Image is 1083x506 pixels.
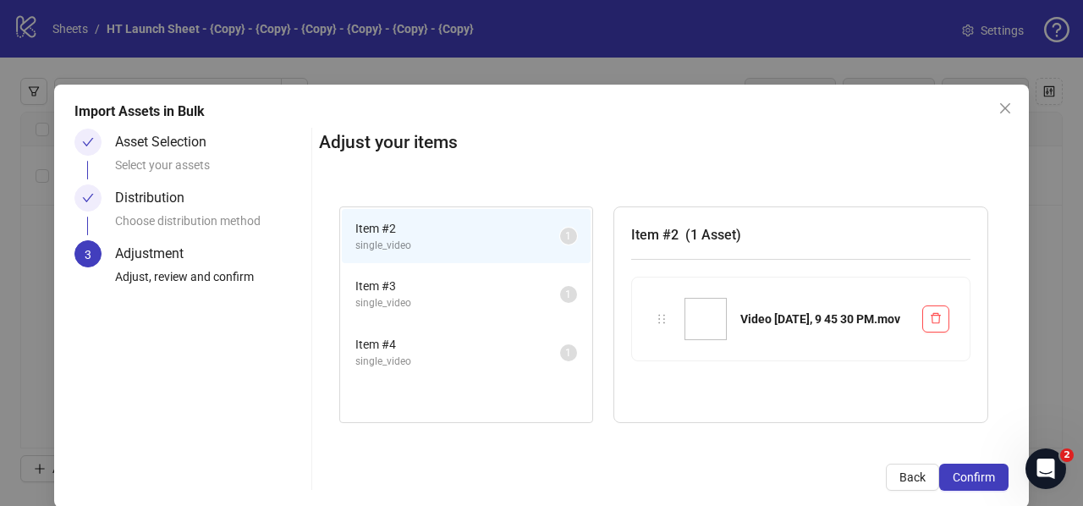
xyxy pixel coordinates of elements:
button: Delete [922,305,949,333]
span: single_video [355,238,560,254]
span: Back [899,470,926,484]
span: close [998,102,1012,115]
div: Adjust, review and confirm [115,267,305,296]
sup: 1 [560,228,577,245]
button: Confirm [939,464,1009,491]
span: ( 1 Asset ) [685,227,741,243]
h3: Item # 2 [631,224,970,245]
div: Adjustment [115,240,197,267]
div: holder [652,310,671,328]
span: check [82,136,94,148]
img: Video Oct 07 2025, 9 45 30 PM.mov [684,298,727,340]
span: check [82,192,94,204]
div: Import Assets in Bulk [74,102,1009,122]
span: Confirm [953,470,995,484]
h2: Adjust your items [319,129,1009,157]
div: Select your assets [115,156,305,184]
span: single_video [355,354,560,370]
sup: 1 [560,286,577,303]
div: Choose distribution method [115,212,305,240]
span: Item # 3 [355,277,560,295]
span: single_video [355,295,560,311]
span: delete [930,312,942,324]
span: holder [656,313,668,325]
div: Asset Selection [115,129,220,156]
button: Close [992,95,1019,122]
span: 2 [1060,448,1074,462]
span: 3 [85,248,91,261]
button: Back [886,464,939,491]
span: 1 [565,230,571,242]
sup: 1 [560,344,577,361]
span: Item # 2 [355,219,560,238]
iframe: Intercom live chat [1025,448,1066,489]
div: Video [DATE], 9 45 30 PM.mov [740,310,909,328]
span: 1 [565,347,571,359]
span: 1 [565,289,571,300]
span: Item # 4 [355,335,560,354]
div: Distribution [115,184,198,212]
